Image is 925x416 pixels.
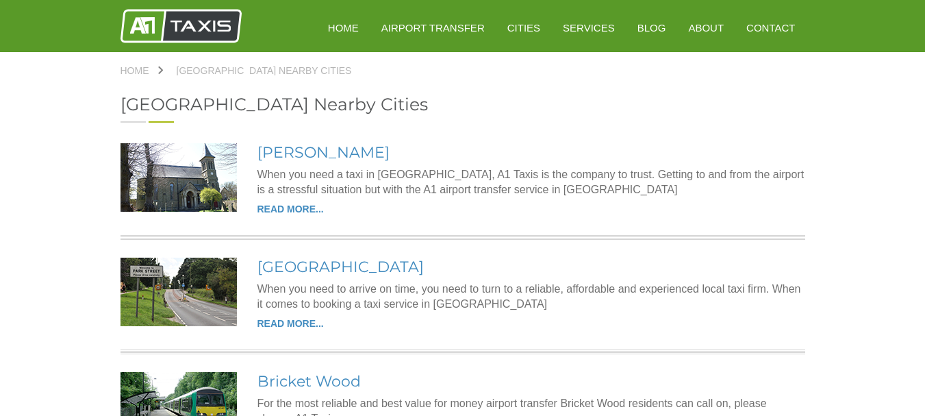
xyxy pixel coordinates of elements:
a: Home [121,66,163,75]
img: Colney Heath [121,143,237,212]
img: A1 Taxis [121,9,242,43]
a: About [679,11,733,45]
p: When you need to arrive on time, you need to turn to a reliable, affordable and experienced local... [257,282,805,312]
a: Cities [498,11,550,45]
a: [GEOGRAPHIC_DATA] [257,258,424,276]
a: Airport Transfer [372,11,494,45]
a: Blog [628,11,676,45]
a: READ MORE... [257,318,324,329]
a: Services [553,11,624,45]
a: READ MORE... [257,204,324,215]
a: [GEOGRAPHIC_DATA] Nearby Cities [163,66,366,75]
a: HOME [318,11,368,45]
p: When you need a taxi in [GEOGRAPHIC_DATA], A1 Taxis is the company to trust. Getting to and from ... [257,167,805,197]
span: [GEOGRAPHIC_DATA] Nearby Cities [177,65,352,76]
a: Contact [737,11,804,45]
span: Home [121,65,149,76]
h2: [GEOGRAPHIC_DATA] Nearby Cities [121,96,805,113]
a: Bricket Wood [257,372,361,391]
img: Park Street Lane [121,258,237,326]
a: [PERSON_NAME] [257,143,390,162]
iframe: chat widget [737,386,918,416]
